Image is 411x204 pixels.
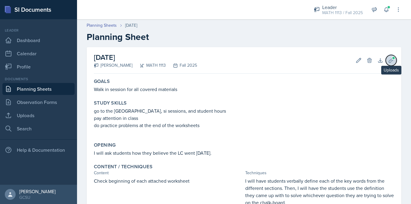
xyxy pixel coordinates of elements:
[87,32,401,42] h2: Planning Sheet
[94,164,153,170] label: Content / Techniques
[166,62,197,69] div: Fall 2025
[94,86,394,93] p: Walk in session for all covered materials
[94,52,197,63] h2: [DATE]
[94,78,110,84] label: Goals
[94,100,127,106] label: Study Skills
[2,47,75,59] a: Calendar
[2,28,75,33] div: Leader
[132,62,166,69] div: MATH 1113
[322,4,363,11] div: Leader
[2,144,75,156] div: Help & Documentation
[94,142,116,148] label: Opening
[94,114,394,122] p: pay attention in class
[94,149,394,157] p: I will ask students how they believe the LC went [DATE].
[125,22,137,29] div: [DATE]
[245,170,394,176] div: Techniques
[2,34,75,46] a: Dashboard
[19,194,56,200] div: GCSU
[94,122,394,129] p: do practice problems at the end of the worksheets
[322,10,363,16] div: MATH 1113 / Fall 2025
[2,109,75,121] a: Uploads
[2,83,75,95] a: Planning Sheets
[386,55,397,66] button: Uploads
[94,62,132,69] div: [PERSON_NAME]
[94,177,243,184] p: Check beginning of each attached worksheet
[87,22,117,29] a: Planning Sheets
[94,170,243,176] div: Content
[94,107,394,114] p: go to the [GEOGRAPHIC_DATA], si sessions, and student hours
[2,123,75,135] a: Search
[2,61,75,73] a: Profile
[2,76,75,82] div: Documents
[2,96,75,108] a: Observation Forms
[19,188,56,194] div: [PERSON_NAME]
